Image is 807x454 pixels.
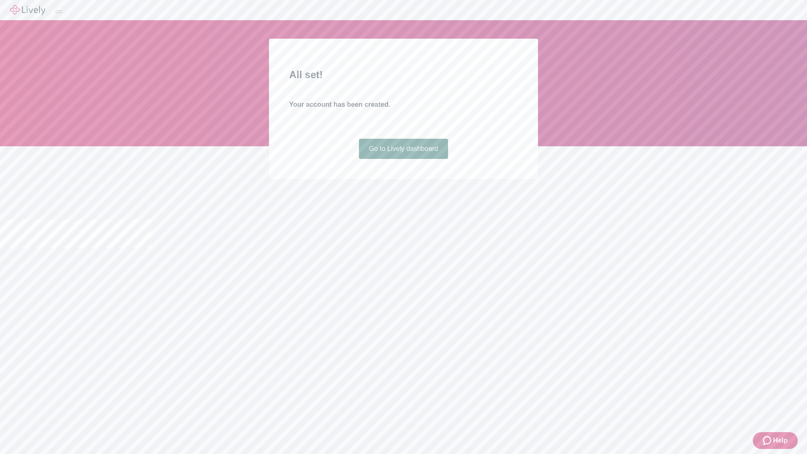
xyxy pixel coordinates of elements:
[763,436,773,446] svg: Zendesk support icon
[55,11,62,13] button: Log out
[289,67,518,82] h2: All set!
[753,432,798,449] button: Zendesk support iconHelp
[359,139,448,159] a: Go to Lively dashboard
[289,100,518,110] h4: Your account has been created.
[773,436,788,446] span: Help
[10,5,45,15] img: Lively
